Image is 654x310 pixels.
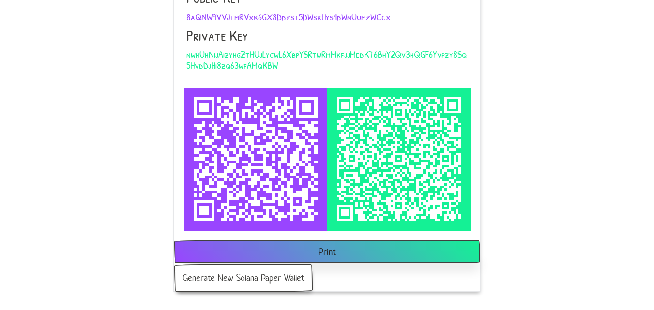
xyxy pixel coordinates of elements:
span: 8aQNW9VVJtmRVxk6GX8Ddzst5DWskHys1dWnUumzWCcx [186,10,391,23]
button: Print [174,240,480,263]
button: Generate New Solana Paper Wallet [174,264,313,292]
h4: Private Key [186,27,468,44]
img: PmBBgAAAAZJREFUAwCicQC7WIDSgwAAAABJRU5ErkJggg== [337,97,461,221]
div: nwhUhNijAizyhgZtHUjLycwL6XbpYSRtwRmMkfjjMedK76BhY2Qv3hQGF6Yvpzy8Sq5HvdDjHi8zq63wfAMqKBW [337,97,461,221]
img: +RexWhAAAABklEQVQDAAHHPfqtvt9yAAAAAElFTkSuQmCC [194,97,318,221]
div: 8aQNW9VVJtmRVxk6GX8Ddzst5DWskHys1dWnUumzWCcx [194,97,318,221]
span: nwhUhNijAizyhgZtHUjLycwL6XbpYSRtwRmMkfjjMedK76BhY2Qv3hQGF6Yvpzy8Sq5HvdDjHi8zq63wfAMqKBW [186,47,467,72]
